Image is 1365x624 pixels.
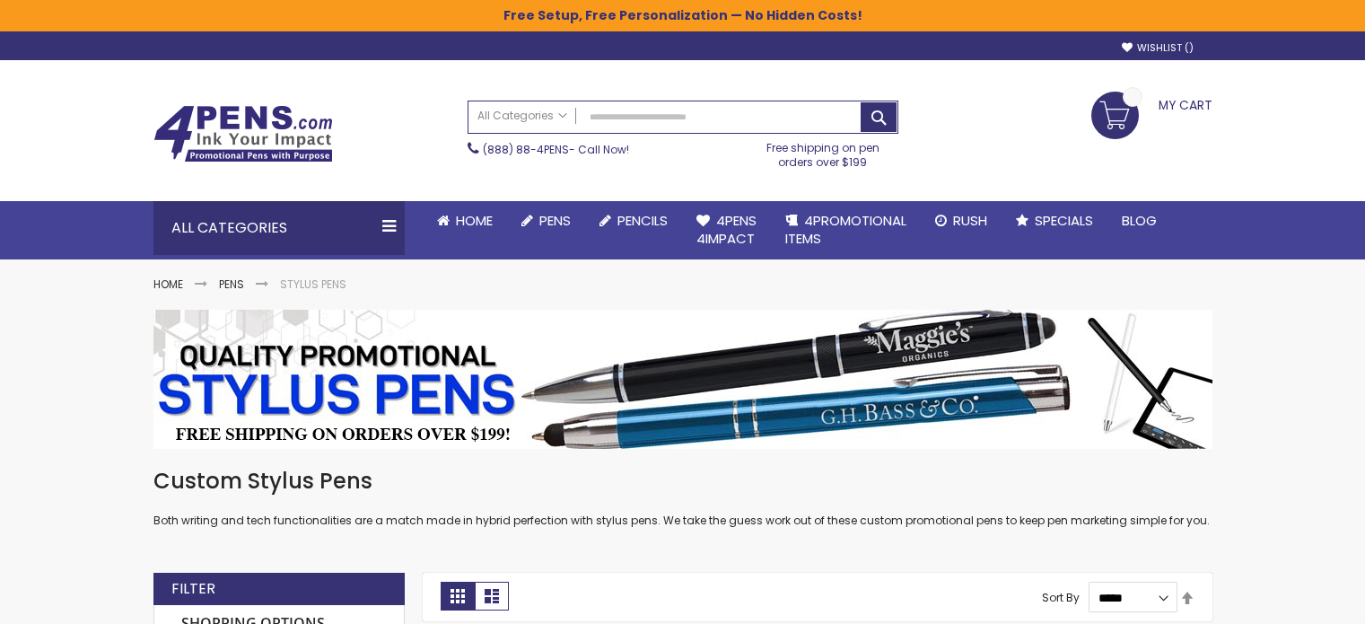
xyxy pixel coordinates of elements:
span: Blog [1122,211,1157,230]
a: Home [423,201,507,241]
span: Pens [539,211,571,230]
a: Pens [507,201,585,241]
label: Sort By [1042,590,1080,605]
a: Rush [921,201,1002,241]
h1: Custom Stylus Pens [153,467,1212,496]
span: Specials [1035,211,1093,230]
a: Pens [219,277,244,292]
strong: Grid [441,582,475,611]
strong: Stylus Pens [280,277,346,292]
strong: Filter [171,579,215,599]
span: 4PROMOTIONAL ITEMS [785,211,906,248]
a: 4PROMOTIONALITEMS [771,201,921,259]
span: - Call Now! [483,142,629,157]
a: 4Pens4impact [682,201,771,259]
span: Pencils [617,211,668,230]
span: Rush [953,211,987,230]
a: Specials [1002,201,1107,241]
img: Stylus Pens [153,310,1212,449]
img: 4Pens Custom Pens and Promotional Products [153,105,333,163]
div: All Categories [153,201,405,255]
a: Blog [1107,201,1171,241]
a: Home [153,277,183,292]
span: All Categories [477,109,567,123]
a: Pencils [585,201,682,241]
span: 4Pens 4impact [696,211,757,248]
span: Home [456,211,493,230]
a: Wishlist [1122,41,1194,55]
a: (888) 88-4PENS [483,142,569,157]
div: Free shipping on pen orders over $199 [748,134,898,170]
a: All Categories [468,101,576,131]
div: Both writing and tech functionalities are a match made in hybrid perfection with stylus pens. We ... [153,467,1212,529]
